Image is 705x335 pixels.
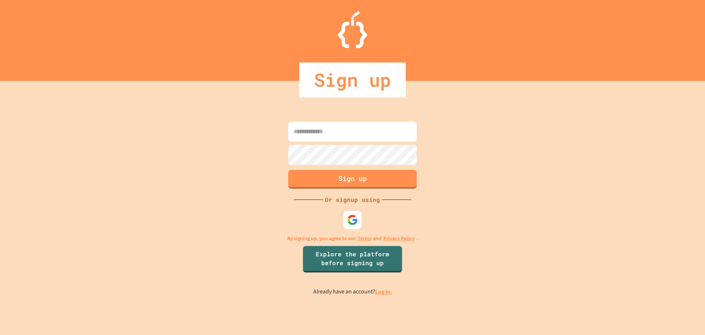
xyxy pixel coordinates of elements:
[338,11,367,48] img: Logo.svg
[299,63,406,97] div: Sign up
[323,195,382,204] div: Or signup using
[288,170,417,189] button: Sign up
[358,235,371,242] a: Terms
[287,235,418,242] p: By signing up, you agree to our and .
[375,288,392,296] a: Log in.
[347,214,358,225] img: google-icon.svg
[313,287,392,296] p: Already have an account?
[303,246,402,272] a: Explore the platform before signing up
[383,235,415,242] a: Privacy Policy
